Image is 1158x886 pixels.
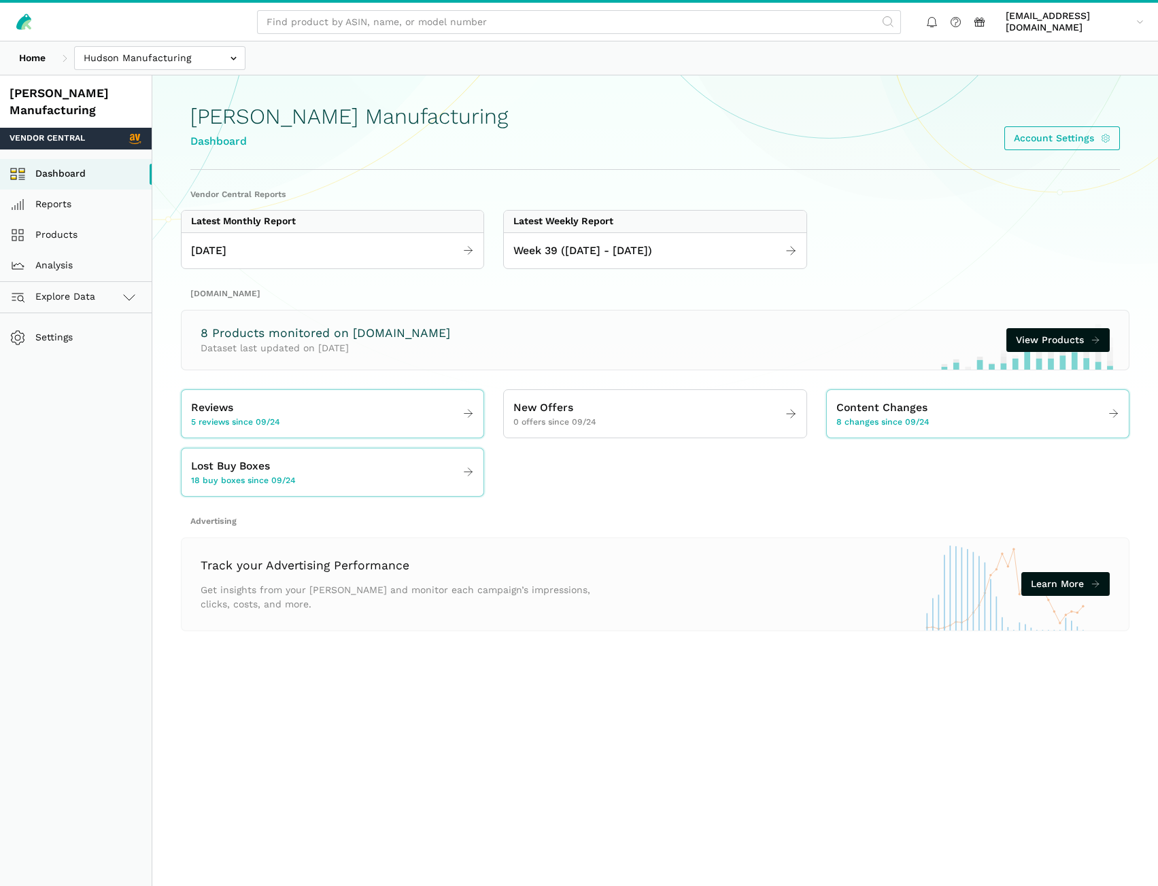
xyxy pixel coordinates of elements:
h2: Vendor Central Reports [190,189,1120,201]
span: Content Changes [836,400,927,417]
p: Get insights from your [PERSON_NAME] and monitor each campaign’s impressions, clicks, costs, and ... [201,583,598,612]
a: [EMAIL_ADDRESS][DOMAIN_NAME] [1001,7,1148,36]
span: 5 reviews since 09/24 [191,417,280,429]
a: Reviews 5 reviews since 09/24 [182,395,483,433]
span: Learn More [1031,577,1084,591]
span: Week 39 ([DATE] - [DATE]) [513,243,652,260]
span: Reviews [191,400,233,417]
input: Hudson Manufacturing [74,46,245,70]
a: New Offers 0 offers since 09/24 [504,395,806,433]
div: Latest Monthly Report [191,215,296,228]
span: 0 offers since 09/24 [513,417,596,429]
p: Dataset last updated on [DATE] [201,341,450,355]
a: Week 39 ([DATE] - [DATE]) [504,238,806,264]
span: [EMAIL_ADDRESS][DOMAIN_NAME] [1006,10,1131,34]
h3: Track your Advertising Performance [201,557,598,574]
a: [DATE] [182,238,483,264]
span: [DATE] [191,243,226,260]
a: Learn More [1021,572,1110,596]
input: Find product by ASIN, name, or model number [257,10,901,34]
span: Explore Data [14,289,95,305]
span: Vendor Central [10,132,85,145]
div: [PERSON_NAME] Manufacturing [10,85,142,118]
h2: [DOMAIN_NAME] [190,288,1120,300]
span: View Products [1016,333,1084,347]
div: Dashboard [190,133,508,150]
h3: 8 Products monitored on [DOMAIN_NAME] [201,325,450,342]
a: View Products [1006,328,1110,352]
h1: [PERSON_NAME] Manufacturing [190,105,508,128]
div: Latest Weekly Report [513,215,613,228]
a: Account Settings [1004,126,1121,150]
span: 18 buy boxes since 09/24 [191,475,296,487]
span: Lost Buy Boxes [191,458,270,475]
a: Home [10,46,55,70]
span: New Offers [513,400,573,417]
a: Lost Buy Boxes 18 buy boxes since 09/24 [182,453,483,491]
span: 8 changes since 09/24 [836,417,930,429]
a: Content Changes 8 changes since 09/24 [827,395,1129,433]
h2: Advertising [190,516,1120,528]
